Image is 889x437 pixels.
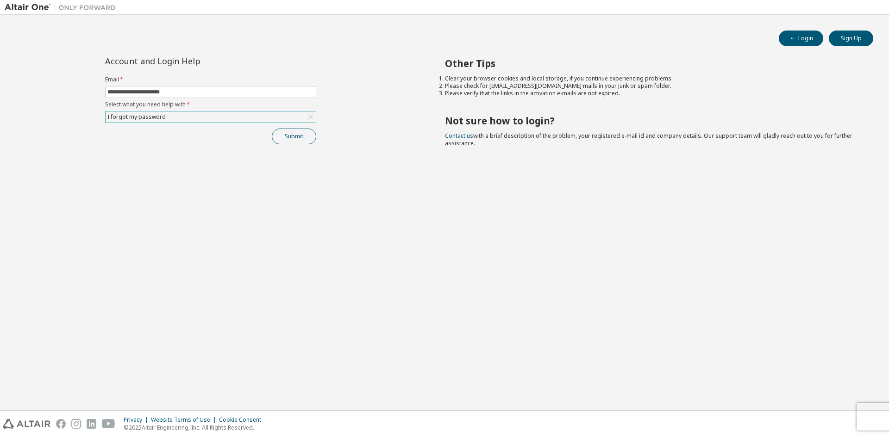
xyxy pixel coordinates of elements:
img: youtube.svg [102,419,115,429]
h2: Other Tips [445,57,857,69]
img: altair_logo.svg [3,419,50,429]
h2: Not sure how to login? [445,115,857,127]
div: Account and Login Help [105,57,274,65]
span: with a brief description of the problem, your registered e-mail id and company details. Our suppo... [445,132,852,147]
label: Select what you need help with [105,101,316,108]
div: I forgot my password [106,112,167,122]
button: Submit [272,129,316,144]
label: Email [105,76,316,83]
button: Sign Up [829,31,873,46]
img: Altair One [5,3,120,12]
button: Login [779,31,823,46]
div: Privacy [124,416,151,424]
li: Clear your browser cookies and local storage, if you continue experiencing problems. [445,75,857,82]
img: facebook.svg [56,419,66,429]
div: Cookie Consent [219,416,267,424]
img: linkedin.svg [87,419,96,429]
li: Please check for [EMAIL_ADDRESS][DOMAIN_NAME] mails in your junk or spam folder. [445,82,857,90]
li: Please verify that the links in the activation e-mails are not expired. [445,90,857,97]
a: Contact us [445,132,473,140]
p: © 2025 Altair Engineering, Inc. All Rights Reserved. [124,424,267,431]
div: Website Terms of Use [151,416,219,424]
div: I forgot my password [106,111,316,123]
img: instagram.svg [71,419,81,429]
